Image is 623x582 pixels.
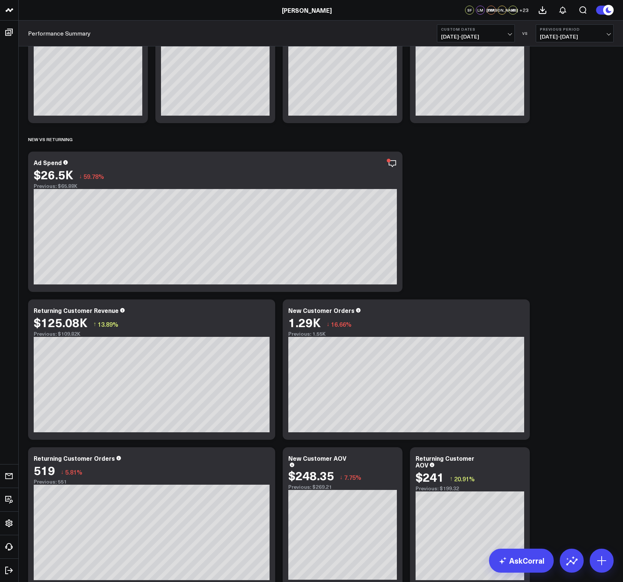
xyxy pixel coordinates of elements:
button: Previous Period[DATE]-[DATE] [536,24,614,42]
div: Returning Customer Revenue [34,306,119,314]
span: 20.91% [454,475,475,483]
span: ↑ [450,474,453,484]
span: 59.78% [83,172,104,180]
div: New vs Returning [28,131,73,148]
a: AskCorral [489,549,554,573]
div: $125.08K [34,316,88,329]
div: $26.5K [34,168,73,181]
span: ↓ [340,472,343,482]
div: New Customer AOV [288,454,346,462]
div: VS [519,31,532,36]
span: 5.81% [65,468,82,476]
div: DM [487,6,496,15]
b: Previous Period [540,27,610,31]
span: ↓ [326,319,329,329]
div: Previous: $65.88K [34,183,397,189]
div: Previous: $109.82K [34,331,270,337]
span: ↓ [79,171,82,181]
div: Returning Customer AOV [416,454,474,469]
div: JB [508,6,517,15]
div: Previous: $269.21 [288,484,397,490]
div: New Customer Orders [288,306,355,314]
div: 1.29K [288,316,321,329]
div: LM [476,6,485,15]
b: Custom Dates [441,27,511,31]
div: Ad Spend [34,158,62,167]
span: [DATE] - [DATE] [441,34,511,40]
div: 519 [34,463,55,477]
span: 16.66% [331,320,352,328]
span: ↓ [61,467,64,477]
div: $241 [416,470,444,484]
span: + 23 [519,7,529,13]
a: [PERSON_NAME] [282,6,332,14]
span: ↑ [93,319,96,329]
div: Previous: $199.32 [416,485,524,491]
div: Previous: 1.55K [288,331,524,337]
span: [DATE] - [DATE] [540,34,610,40]
span: 13.89% [98,320,118,328]
button: Custom Dates[DATE]-[DATE] [437,24,515,42]
div: [PERSON_NAME] [498,6,507,15]
div: Previous: 551 [34,479,270,485]
div: Returning Customer Orders [34,454,115,462]
div: SF [465,6,474,15]
a: Performance Summary [28,29,91,37]
button: +23 [519,6,529,15]
div: $248.35 [288,469,334,482]
span: 7.75% [344,473,361,481]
